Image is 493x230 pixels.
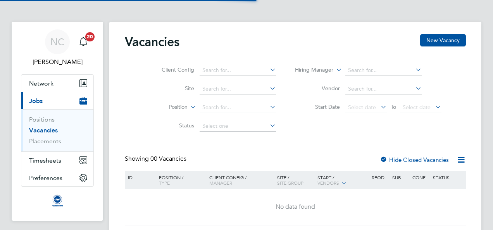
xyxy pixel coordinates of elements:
[21,75,93,92] button: Network
[150,122,194,129] label: Status
[29,127,58,134] a: Vacancies
[153,171,207,189] div: Position /
[380,156,449,163] label: Hide Closed Vacancies
[207,171,275,189] div: Client Config /
[150,66,194,73] label: Client Config
[315,171,370,190] div: Start /
[277,180,303,186] span: Site Group
[21,169,93,186] button: Preferences
[295,103,340,110] label: Start Date
[143,103,188,111] label: Position
[348,104,376,111] span: Select date
[126,203,465,211] div: No data found
[150,155,186,163] span: 00 Vacancies
[76,29,91,54] a: 20
[275,171,316,189] div: Site /
[159,180,170,186] span: Type
[289,66,333,74] label: Hiring Manager
[21,194,94,207] a: Go to home page
[29,157,61,164] span: Timesheets
[410,171,431,184] div: Conf
[403,104,431,111] span: Select date
[12,22,103,221] nav: Main navigation
[29,80,53,87] span: Network
[29,137,61,145] a: Placements
[200,102,276,113] input: Search for...
[50,37,64,47] span: NC
[51,194,64,207] img: albioninthecommunity-logo-retina.png
[209,180,232,186] span: Manager
[126,171,153,184] div: ID
[21,92,93,109] button: Jobs
[370,171,390,184] div: Reqd
[295,85,340,92] label: Vendor
[200,121,276,132] input: Select one
[388,102,398,112] span: To
[125,155,188,163] div: Showing
[200,65,276,76] input: Search for...
[29,116,55,123] a: Positions
[317,180,339,186] span: Vendors
[150,85,194,92] label: Site
[21,109,93,151] div: Jobs
[21,57,94,67] span: Nathan Casselton
[29,97,43,105] span: Jobs
[21,152,93,169] button: Timesheets
[21,29,94,67] a: NC[PERSON_NAME]
[125,34,179,50] h2: Vacancies
[420,34,466,46] button: New Vacancy
[431,171,465,184] div: Status
[390,171,410,184] div: Sub
[345,65,422,76] input: Search for...
[85,32,95,41] span: 20
[29,174,62,182] span: Preferences
[200,84,276,94] input: Search for...
[345,84,422,94] input: Search for...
